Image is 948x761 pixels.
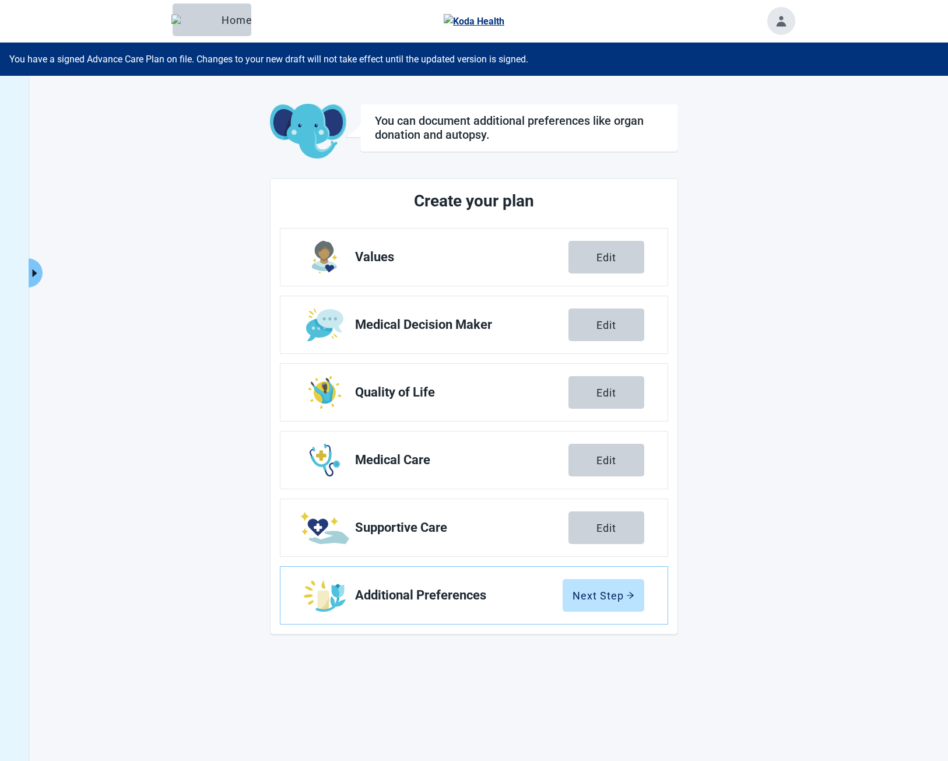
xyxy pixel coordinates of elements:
a: Edit Quality of Life section [280,364,668,421]
button: Next Steparrow-right [563,579,644,612]
button: ElephantHome [173,3,251,36]
span: Values [355,250,568,264]
div: Edit [596,522,616,534]
h2: Create your plan [324,188,624,214]
button: Edit [568,308,644,341]
button: Toggle account menu [767,7,795,35]
span: Quality of Life [355,385,568,399]
div: Edit [596,454,616,466]
button: Edit [568,511,644,544]
a: Edit Medical Decision Maker section [280,296,668,353]
main: Main content [153,104,795,634]
h1: You can document additional preferences like organ donation and autopsy. [375,114,663,142]
img: Elephant [171,15,217,25]
span: arrow-right [626,591,634,599]
a: Edit Medical Care section [280,432,668,489]
div: Edit [596,319,616,331]
div: Next Step [573,590,634,601]
button: Expand menu [28,258,43,287]
span: caret-right [29,268,40,279]
div: Home [182,14,242,26]
span: Medical Care [355,453,568,467]
div: Edit [596,387,616,398]
button: Edit [568,241,644,273]
button: Edit [568,376,644,409]
img: Koda Health [444,14,504,29]
img: Koda Elephant [270,104,346,160]
div: Edit [596,251,616,263]
a: Edit Supportive Care section [280,499,668,556]
span: Supportive Care [355,521,568,535]
span: Medical Decision Maker [355,318,568,332]
span: Additional Preferences [355,588,563,602]
a: Edit Additional Preferences section [280,567,668,624]
a: Edit Values section [280,229,668,286]
button: Edit [568,444,644,476]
